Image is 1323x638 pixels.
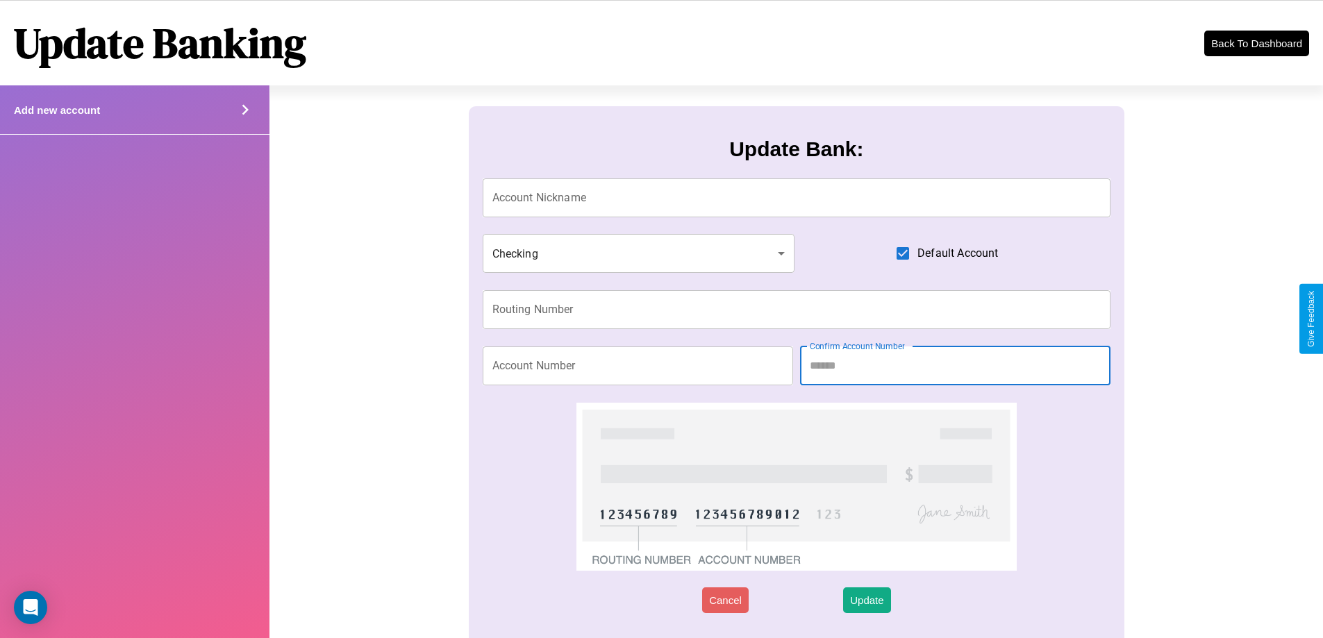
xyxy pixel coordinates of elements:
[14,104,100,116] h4: Add new account
[576,403,1016,571] img: check
[729,137,863,161] h3: Update Bank:
[1204,31,1309,56] button: Back To Dashboard
[843,587,890,613] button: Update
[14,15,306,72] h1: Update Banking
[14,591,47,624] div: Open Intercom Messenger
[917,245,998,262] span: Default Account
[483,234,795,273] div: Checking
[810,340,905,352] label: Confirm Account Number
[702,587,749,613] button: Cancel
[1306,291,1316,347] div: Give Feedback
